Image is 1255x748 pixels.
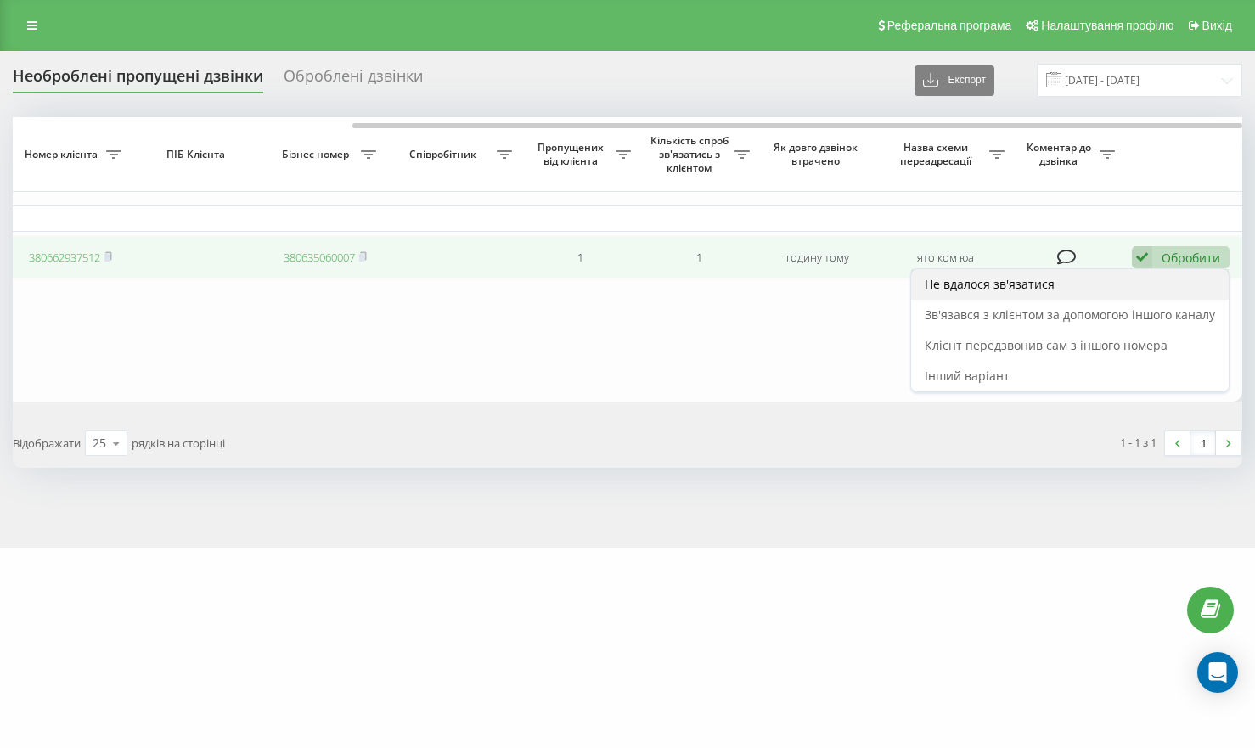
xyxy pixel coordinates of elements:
[393,148,497,161] span: Співробітник
[925,276,1055,292] span: Не вдалося зв'язатися
[13,67,263,93] div: Необроблені пропущені дзвінки
[144,148,251,161] span: ПІБ Клієнта
[925,307,1215,323] span: Зв'язався з клієнтом за допомогою іншого каналу
[925,368,1010,384] span: Інший варіант
[1041,19,1173,32] span: Налаштування профілю
[758,235,877,280] td: годину тому
[886,141,989,167] span: Назва схеми переадресації
[915,65,994,96] button: Експорт
[1021,141,1100,167] span: Коментар до дзвінка
[1197,652,1238,693] div: Open Intercom Messenger
[1190,431,1216,455] a: 1
[29,250,100,265] a: 380662937512
[521,235,639,280] td: 1
[639,235,758,280] td: 1
[1162,250,1220,266] div: Обробити
[284,250,355,265] a: 380635060007
[13,436,81,451] span: Відображати
[93,435,106,452] div: 25
[284,67,423,93] div: Оброблені дзвінки
[529,141,616,167] span: Пропущених від клієнта
[772,141,864,167] span: Як довго дзвінок втрачено
[887,19,1012,32] span: Реферальна програма
[648,134,734,174] span: Кількість спроб зв'язатись з клієнтом
[132,436,225,451] span: рядків на сторінці
[274,148,361,161] span: Бізнес номер
[877,235,1013,280] td: ято ком юа
[20,148,106,161] span: Номер клієнта
[925,337,1168,353] span: Клієнт передзвонив сам з іншого номера
[1202,19,1232,32] span: Вихід
[1120,434,1157,451] div: 1 - 1 з 1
